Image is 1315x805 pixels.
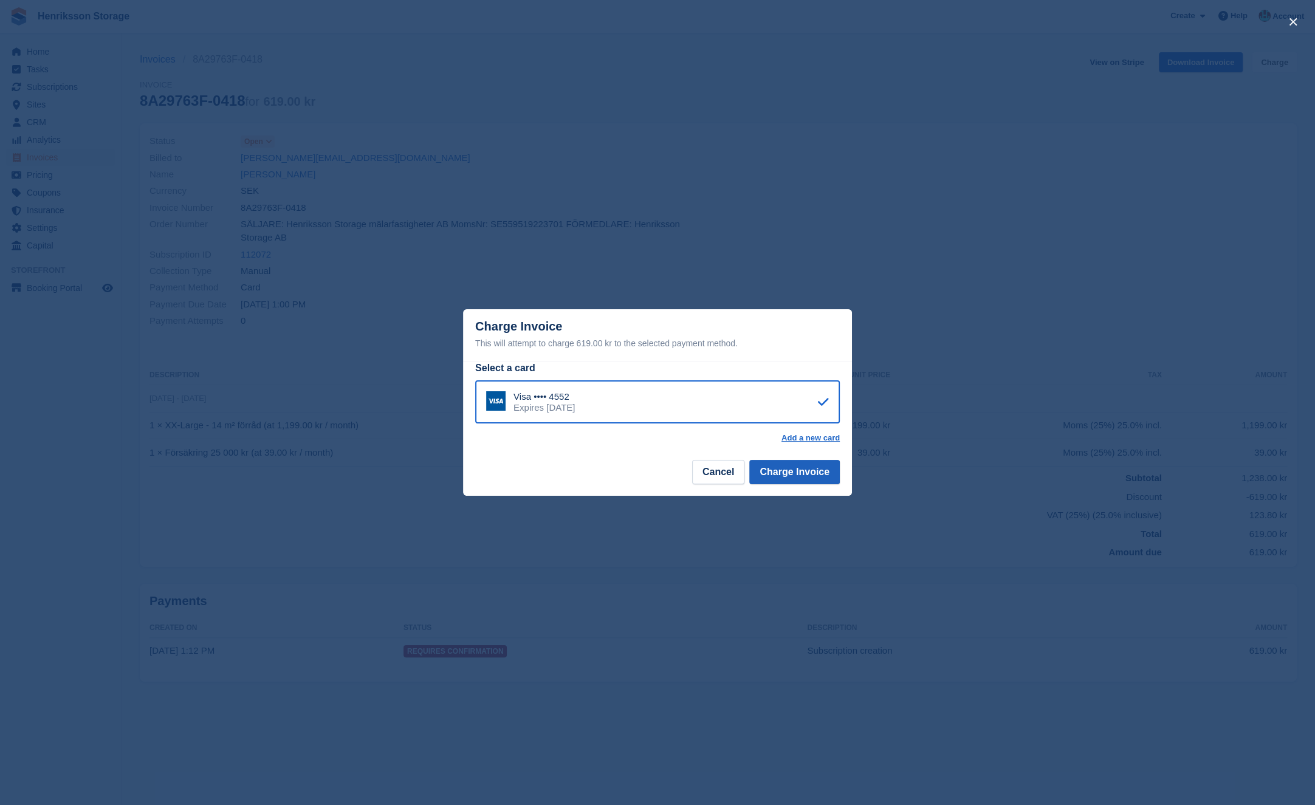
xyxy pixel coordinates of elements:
[781,433,840,443] a: Add a new card
[513,391,575,402] div: Visa •••• 4552
[486,391,506,411] img: Visa Logo
[513,402,575,413] div: Expires [DATE]
[692,460,744,484] button: Cancel
[475,320,840,351] div: Charge Invoice
[475,336,840,351] div: This will attempt to charge 619.00 kr to the selected payment method.
[475,361,840,375] div: Select a card
[1283,12,1303,32] button: close
[749,460,840,484] button: Charge Invoice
